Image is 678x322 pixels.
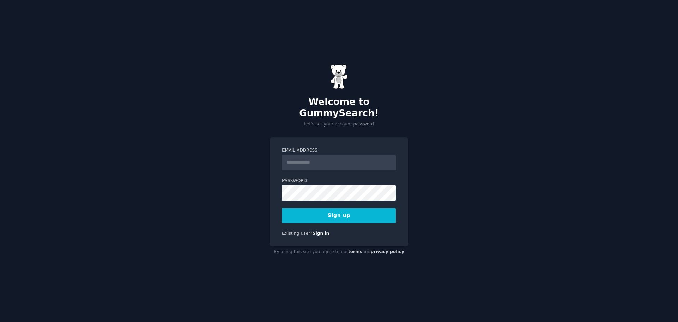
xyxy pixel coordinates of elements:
[313,231,329,236] a: Sign in
[282,178,396,184] label: Password
[270,246,408,258] div: By using this site you agree to our and
[270,96,408,119] h2: Welcome to GummySearch!
[370,249,404,254] a: privacy policy
[270,121,408,128] p: Let's set your account password
[282,147,396,154] label: Email Address
[282,208,396,223] button: Sign up
[282,231,313,236] span: Existing user?
[330,64,348,89] img: Gummy Bear
[348,249,362,254] a: terms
